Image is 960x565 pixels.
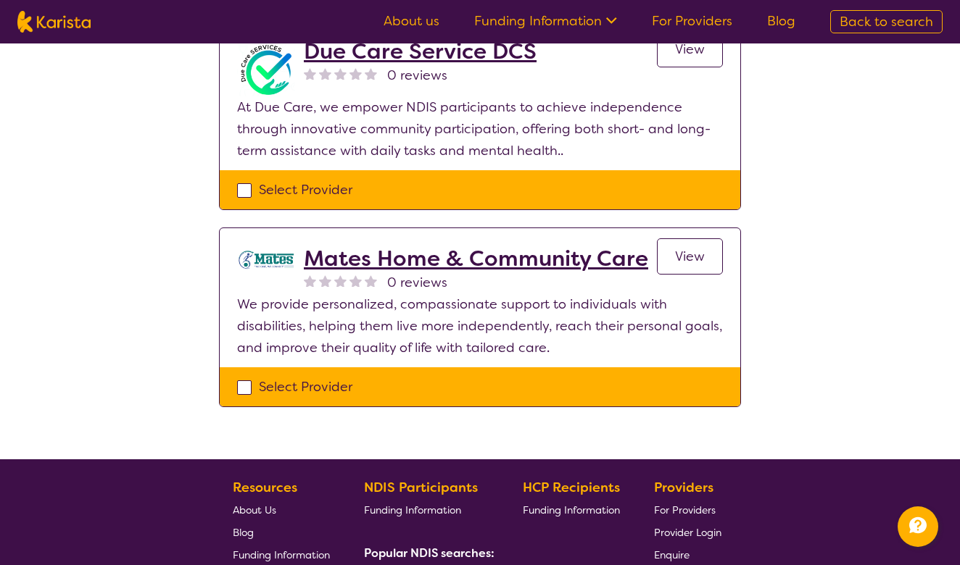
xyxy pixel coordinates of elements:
a: For Providers [652,12,732,30]
b: HCP Recipients [523,479,620,496]
a: For Providers [654,498,721,521]
a: View [657,31,723,67]
img: nonereviewstar [334,67,347,80]
img: nonereviewstar [304,67,316,80]
img: nonereviewstar [365,275,377,287]
img: Karista logo [17,11,91,33]
span: Back to search [840,13,933,30]
a: Funding Information [523,498,620,521]
img: nonereviewstar [319,275,331,287]
a: Provider Login [654,521,721,543]
b: NDIS Participants [364,479,478,496]
b: Resources [233,479,297,496]
img: nonereviewstar [334,275,347,287]
a: View [657,238,723,275]
img: nonereviewstar [349,275,362,287]
b: Providers [654,479,713,496]
img: ge0kfbfsiugut0xzmqb6.png [237,246,295,275]
span: 0 reviews [387,272,447,293]
span: For Providers [654,503,716,516]
p: We provide personalized, compassionate support to individuals with disabilities, helping them liv... [237,293,723,359]
button: Channel Menu [898,506,938,547]
a: Due Care Service DCS [304,38,537,64]
span: Funding Information [523,503,620,516]
b: Popular NDIS searches: [364,545,495,561]
a: Funding Information [364,498,489,521]
img: nonereviewstar [319,67,331,80]
a: Blog [233,521,330,543]
span: 0 reviews [387,64,447,86]
a: About Us [233,498,330,521]
img: nonereviewstar [349,67,362,80]
span: About Us [233,503,276,516]
span: Funding Information [364,503,461,516]
img: ppxf38cnarih3decgaop.png [237,38,295,96]
span: View [675,248,705,265]
a: Blog [767,12,795,30]
span: Blog [233,526,254,539]
a: Funding Information [474,12,617,30]
a: Back to search [830,10,943,33]
span: Enquire [654,548,690,561]
p: At Due Care, we empower NDIS participants to achieve independence through innovative community pa... [237,96,723,162]
span: Funding Information [233,548,330,561]
a: Mates Home & Community Care [304,246,648,272]
span: Provider Login [654,526,721,539]
span: View [675,41,705,58]
img: nonereviewstar [304,275,316,287]
a: About us [384,12,439,30]
img: nonereviewstar [365,67,377,80]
